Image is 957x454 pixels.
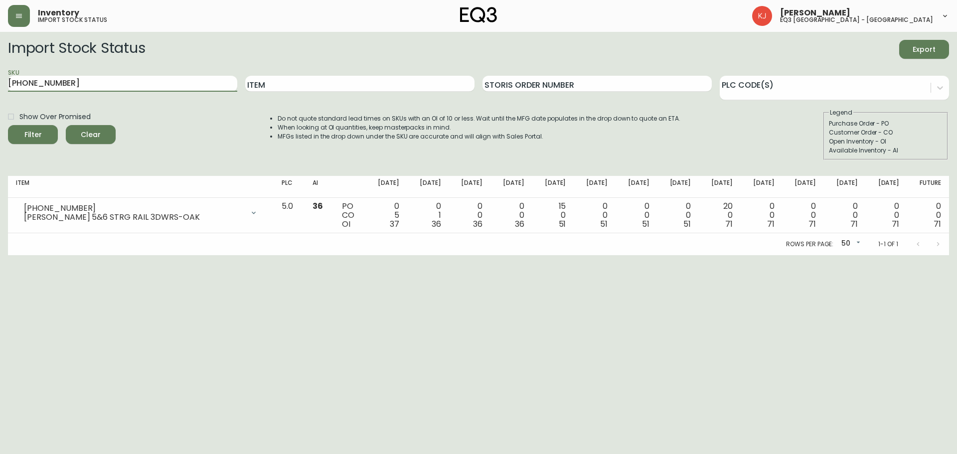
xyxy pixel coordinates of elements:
[934,218,941,230] span: 71
[24,129,42,141] div: Filter
[791,202,816,229] div: 0 0
[657,176,699,198] th: [DATE]
[665,202,691,229] div: 0 0
[305,176,334,198] th: AI
[907,43,941,56] span: Export
[642,218,649,230] span: 51
[616,176,657,198] th: [DATE]
[707,202,733,229] div: 20 0
[786,240,833,249] p: Rows per page:
[278,114,680,123] li: Do not quote standard lead times on SKUs with an OI of 10 or less. Wait until the MFG date popula...
[460,7,497,23] img: logo
[278,123,680,132] li: When looking at OI quantities, keep masterpacks in mind.
[8,176,274,198] th: Item
[837,236,862,252] div: 50
[915,202,941,229] div: 0 0
[866,176,908,198] th: [DATE]
[274,176,304,198] th: PLC
[624,202,649,229] div: 0 0
[19,112,91,122] span: Show Over Promised
[373,202,399,229] div: 0 5
[390,218,399,230] span: 37
[829,146,943,155] div: Available Inventory - AI
[473,218,482,230] span: 36
[74,129,108,141] span: Clear
[780,17,933,23] h5: eq3 [GEOGRAPHIC_DATA] - [GEOGRAPHIC_DATA]
[582,202,608,229] div: 0 0
[38,9,79,17] span: Inventory
[832,202,858,229] div: 0 0
[780,9,850,17] span: [PERSON_NAME]
[490,176,532,198] th: [DATE]
[24,213,244,222] div: [PERSON_NAME] 5&6 STRG RAIL 3DWRS-OAK
[38,17,107,23] h5: import stock status
[874,202,900,229] div: 0 0
[498,202,524,229] div: 0 0
[457,202,483,229] div: 0 0
[449,176,491,198] th: [DATE]
[892,218,899,230] span: 71
[878,240,898,249] p: 1-1 of 1
[313,200,323,212] span: 36
[741,176,783,198] th: [DATE]
[829,137,943,146] div: Open Inventory - OI
[432,218,441,230] span: 36
[515,218,524,230] span: 36
[683,218,691,230] span: 51
[8,125,58,144] button: Filter
[767,218,775,230] span: 71
[574,176,616,198] th: [DATE]
[783,176,824,198] th: [DATE]
[559,218,566,230] span: 51
[274,198,304,233] td: 5.0
[278,132,680,141] li: MFGs listed in the drop down under the SKU are accurate and will align with Sales Portal.
[342,202,358,229] div: PO CO
[540,202,566,229] div: 15 0
[415,202,441,229] div: 0 1
[66,125,116,144] button: Clear
[899,40,949,59] button: Export
[824,176,866,198] th: [DATE]
[342,218,350,230] span: OI
[24,204,244,213] div: [PHONE_NUMBER]
[829,108,853,117] legend: Legend
[8,40,145,59] h2: Import Stock Status
[752,6,772,26] img: 24a625d34e264d2520941288c4a55f8e
[907,176,949,198] th: Future
[365,176,407,198] th: [DATE]
[829,128,943,137] div: Customer Order - CO
[532,176,574,198] th: [DATE]
[725,218,733,230] span: 71
[749,202,775,229] div: 0 0
[850,218,858,230] span: 71
[829,119,943,128] div: Purchase Order - PO
[699,176,741,198] th: [DATE]
[407,176,449,198] th: [DATE]
[808,218,816,230] span: 71
[600,218,608,230] span: 51
[16,202,266,224] div: [PHONE_NUMBER][PERSON_NAME] 5&6 STRG RAIL 3DWRS-OAK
